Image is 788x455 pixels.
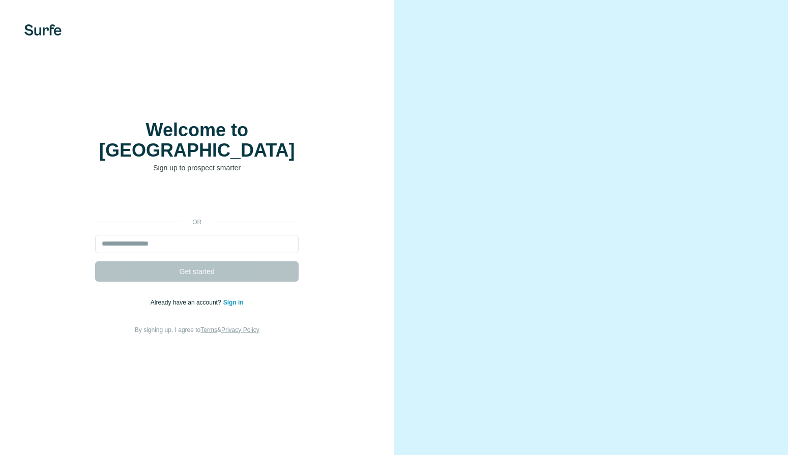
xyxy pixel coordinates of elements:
p: Sign up to prospect smarter [95,163,299,173]
span: Already have an account? [151,299,223,306]
h1: Welcome to [GEOGRAPHIC_DATA] [95,120,299,161]
p: or [181,218,213,227]
iframe: Sign in with Google Button [90,188,304,210]
a: Terms [200,326,217,333]
span: By signing up, I agree to & [135,326,259,333]
a: Sign in [223,299,244,306]
img: Surfe's logo [24,24,62,36]
a: Privacy Policy [221,326,259,333]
